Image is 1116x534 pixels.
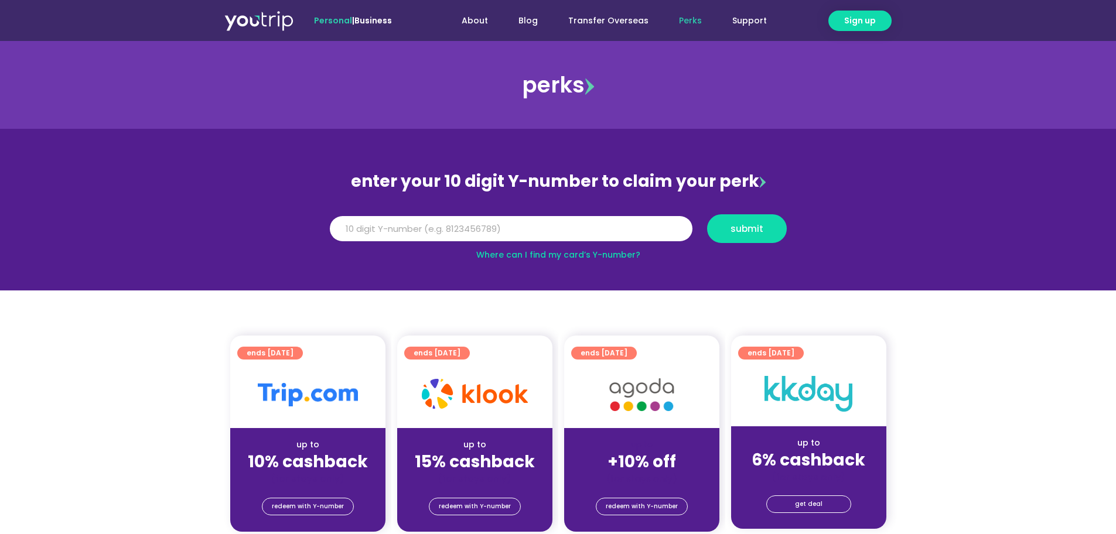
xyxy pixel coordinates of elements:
strong: 15% cashback [415,450,535,473]
nav: Menu [424,10,782,32]
a: ends [DATE] [571,347,637,360]
a: Business [354,15,392,26]
span: redeem with Y-number [439,498,511,515]
a: ends [DATE] [738,347,804,360]
a: About [446,10,503,32]
div: (for stays only) [574,473,710,485]
a: redeem with Y-number [596,498,688,515]
a: get deal [766,495,851,513]
span: ends [DATE] [748,347,794,360]
a: redeem with Y-number [262,498,354,515]
span: ends [DATE] [247,347,293,360]
div: enter your 10 digit Y-number to claim your perk [324,166,793,197]
a: Where can I find my card’s Y-number? [476,249,640,261]
a: Perks [664,10,717,32]
form: Y Number [330,214,787,252]
div: (for stays only) [740,471,877,483]
a: Support [717,10,782,32]
span: ends [DATE] [414,347,460,360]
strong: +10% off [608,450,676,473]
div: up to [240,439,376,451]
span: Personal [314,15,352,26]
div: (for stays only) [407,473,543,485]
span: ends [DATE] [581,347,627,360]
strong: 10% cashback [248,450,368,473]
span: get deal [795,496,823,512]
a: ends [DATE] [404,347,470,360]
input: 10 digit Y-number (e.g. 8123456789) [330,216,692,242]
span: redeem with Y-number [606,498,678,515]
a: Blog [503,10,553,32]
a: Sign up [828,11,892,31]
div: (for stays only) [240,473,376,485]
div: up to [740,437,877,449]
span: | [314,15,392,26]
span: redeem with Y-number [272,498,344,515]
strong: 6% cashback [752,449,865,471]
a: ends [DATE] [237,347,303,360]
span: up to [631,439,653,450]
span: submit [731,224,763,233]
div: up to [407,439,543,451]
button: submit [707,214,787,243]
a: redeem with Y-number [429,498,521,515]
span: Sign up [844,15,876,27]
a: Transfer Overseas [553,10,664,32]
